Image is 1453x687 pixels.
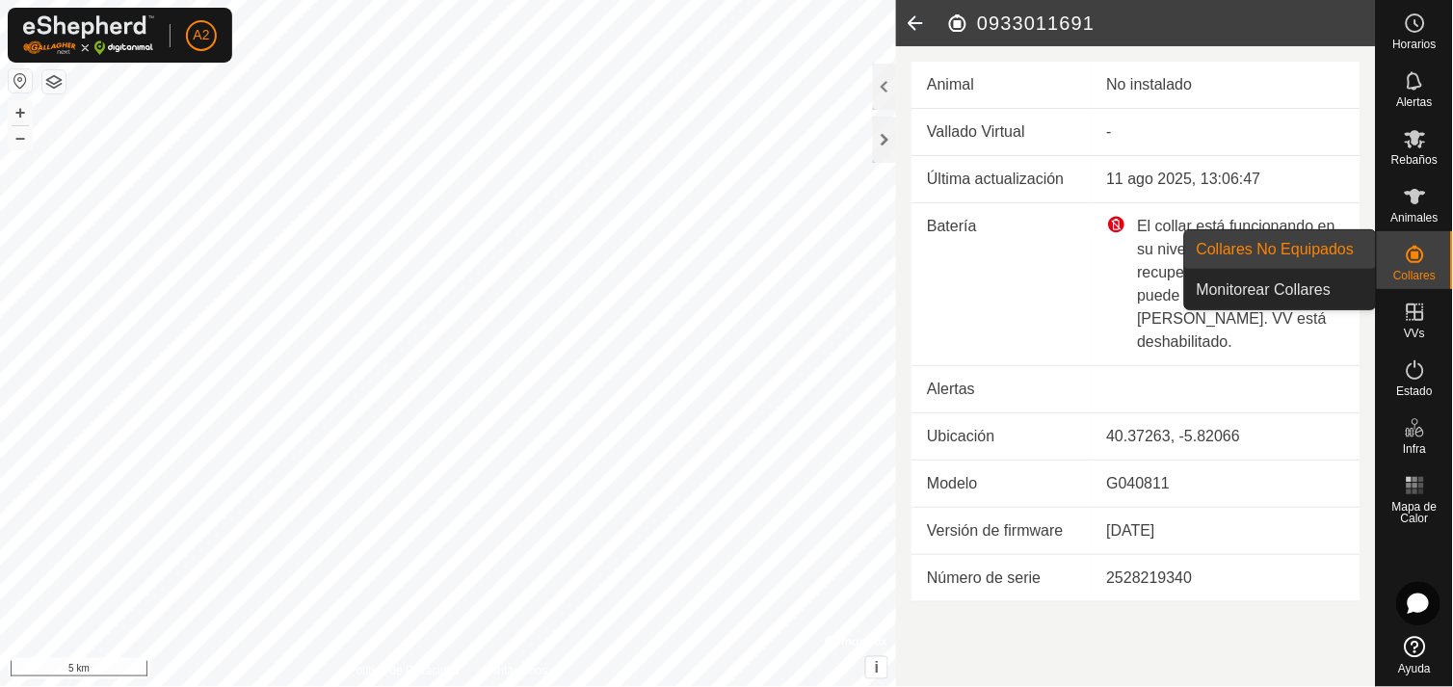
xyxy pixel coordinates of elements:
[1393,270,1436,281] span: Collares
[1185,230,1376,269] a: Collares No Equipados
[1107,567,1345,590] div: 2528219340
[1404,328,1425,339] span: VVs
[9,69,32,92] button: Restablecer Mapa
[1107,519,1345,542] div: [DATE]
[911,413,1091,461] td: Ubicación
[1399,663,1432,674] span: Ayuda
[1197,238,1355,261] span: Collares No Equipados
[866,657,887,678] button: i
[911,366,1091,413] td: Alertas
[9,101,32,124] button: +
[1185,271,1376,309] a: Monitorear Collares
[1403,443,1426,455] span: Infra
[911,461,1091,508] td: Modelo
[1197,278,1332,302] span: Monitorear Collares
[1377,628,1453,682] a: Ayuda
[911,508,1091,555] td: Versión de firmware
[1397,385,1433,397] span: Estado
[911,555,1091,602] td: Número de serie
[911,109,1091,156] td: Vallado Virtual
[946,12,1376,35] h2: 0933011691
[9,126,32,149] button: –
[1382,501,1448,524] span: Mapa de Calor
[911,62,1091,109] td: Animal
[1107,472,1345,495] div: G040811
[1391,154,1438,166] span: Rebaños
[1107,73,1345,96] div: No instalado
[1107,168,1345,191] div: 11 ago 2025, 13:06:47
[1393,39,1437,50] span: Horarios
[1107,215,1345,354] div: El collar está funcionando en su nivel más bajo para recuperar la batería, lo que puede tardar un...
[911,203,1091,366] td: Batería
[23,15,154,55] img: Logo Gallagher
[349,662,460,679] a: Política de Privacidad
[875,659,879,675] span: i
[42,70,66,93] button: Capas del Mapa
[193,25,209,45] span: A2
[1391,212,1439,224] span: Animales
[483,662,547,679] a: Contáctenos
[1107,123,1112,140] app-display-virtual-paddock-transition: -
[1107,425,1345,448] div: 40.37263, -5.82066
[911,156,1091,203] td: Última actualización
[1397,96,1433,108] span: Alertas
